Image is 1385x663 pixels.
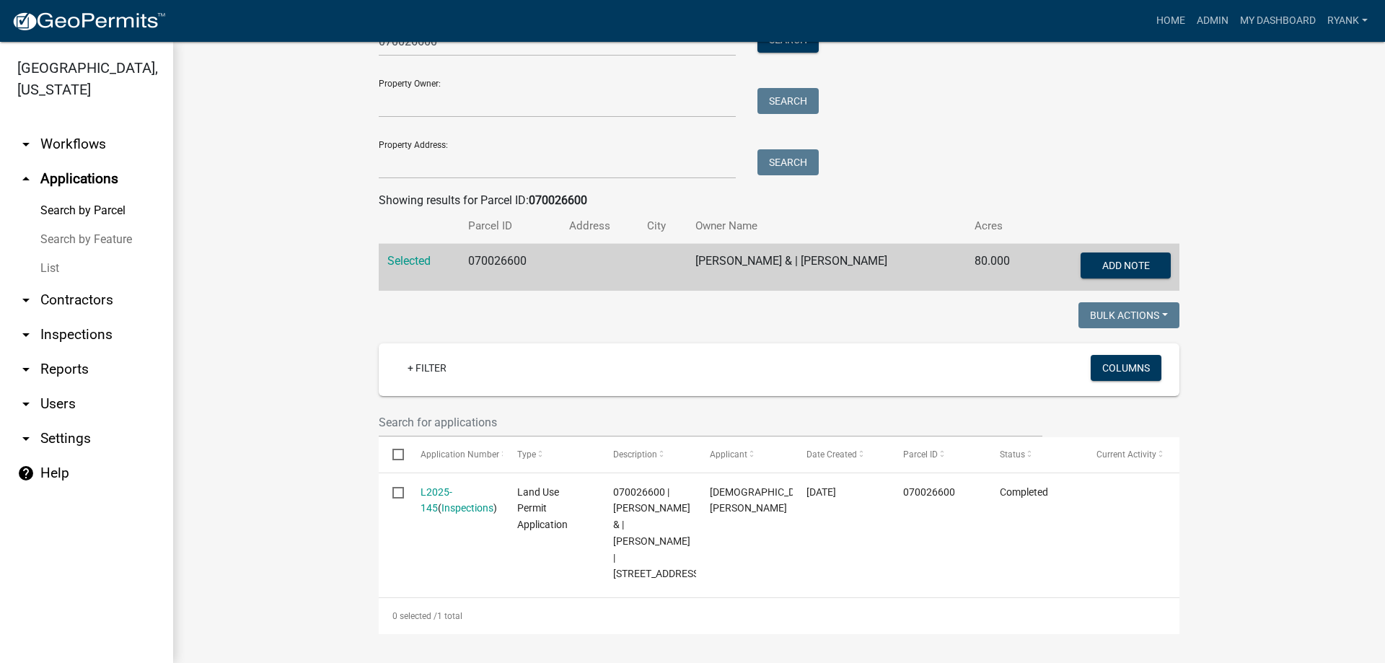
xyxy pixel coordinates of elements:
[17,361,35,378] i: arrow_drop_down
[421,449,499,460] span: Application Number
[17,395,35,413] i: arrow_drop_down
[599,437,696,472] datatable-header-cell: Description
[1322,7,1373,35] a: RyanK
[421,486,452,514] a: L2025-145
[406,437,503,472] datatable-header-cell: Application Number
[529,193,587,207] strong: 070026600
[1000,486,1048,498] span: Completed
[687,209,966,243] th: Owner Name
[757,149,819,175] button: Search
[17,326,35,343] i: arrow_drop_down
[460,244,560,291] td: 070026600
[17,136,35,153] i: arrow_drop_down
[1000,449,1025,460] span: Status
[903,486,955,498] span: 070026600
[460,209,560,243] th: Parcel ID
[503,437,599,472] datatable-header-cell: Type
[392,611,437,621] span: 0 selected /
[379,408,1042,437] input: Search for applications
[687,244,966,291] td: [PERSON_NAME] & | [PERSON_NAME]
[441,502,493,514] a: Inspections
[613,486,702,580] span: 070026600 | JOSEPH RAYMOND SCAPANSKI & | MARY LOUISE WAINRIGHT | 5550 85TH ST NE
[757,88,819,114] button: Search
[17,291,35,309] i: arrow_drop_down
[986,437,1083,472] datatable-header-cell: Status
[710,449,747,460] span: Applicant
[806,449,857,460] span: Date Created
[17,430,35,447] i: arrow_drop_down
[1102,260,1149,271] span: Add Note
[1078,302,1179,328] button: Bulk Actions
[889,437,986,472] datatable-header-cell: Parcel ID
[1191,7,1234,35] a: Admin
[421,484,490,517] div: ( )
[710,486,815,514] span: Christian Scapanski
[638,209,687,243] th: City
[966,209,1036,243] th: Acres
[17,465,35,482] i: help
[387,254,431,268] a: Selected
[379,192,1179,209] div: Showing results for Parcel ID:
[517,449,536,460] span: Type
[1081,253,1171,278] button: Add Note
[966,244,1036,291] td: 80.000
[560,209,638,243] th: Address
[1091,355,1161,381] button: Columns
[379,598,1179,634] div: 1 total
[1234,7,1322,35] a: My Dashboard
[17,170,35,188] i: arrow_drop_up
[1083,437,1179,472] datatable-header-cell: Current Activity
[696,437,793,472] datatable-header-cell: Applicant
[379,437,406,472] datatable-header-cell: Select
[903,449,938,460] span: Parcel ID
[396,355,458,381] a: + Filter
[1096,449,1156,460] span: Current Activity
[613,449,657,460] span: Description
[806,486,836,498] span: 10/08/2025
[793,437,889,472] datatable-header-cell: Date Created
[1151,7,1191,35] a: Home
[517,486,568,531] span: Land Use Permit Application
